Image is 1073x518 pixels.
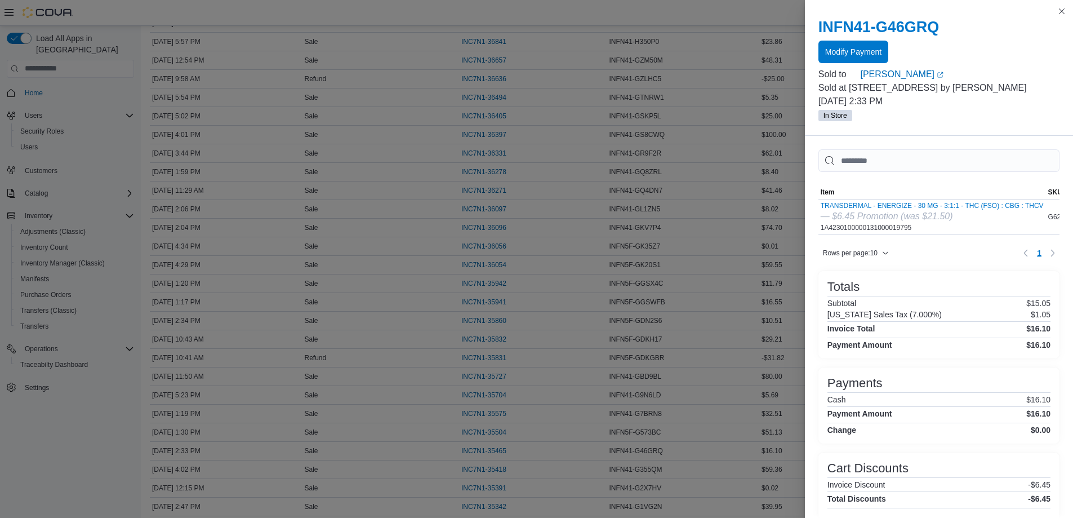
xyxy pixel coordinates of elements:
[821,188,835,197] span: Item
[827,462,909,475] h3: Cart Discounts
[860,68,1059,81] a: [PERSON_NAME]External link
[1026,409,1050,418] h4: $16.10
[937,72,943,78] svg: External link
[818,68,858,81] div: Sold to
[827,299,856,308] h6: Subtotal
[1026,324,1050,333] h4: $16.10
[821,202,1044,210] button: TRANSDERMAL - ENERGIZE - 30 MG - 3:1:1 - THC (FSO) : CBG : THCV
[821,202,1044,232] div: 1A4230100000131000019795
[1046,246,1059,260] button: Next page
[827,395,846,404] h6: Cash
[827,409,892,418] h4: Payment Amount
[818,41,888,63] button: Modify Payment
[818,246,893,260] button: Rows per page:10
[827,280,860,294] h3: Totals
[818,149,1059,172] input: This is a search bar. As you type, the results lower in the page will automatically filter.
[1026,299,1050,308] p: $15.05
[827,480,885,489] h6: Invoice Discount
[823,249,878,258] span: Rows per page : 10
[827,324,875,333] h4: Invoice Total
[1055,5,1068,18] button: Close this dialog
[827,494,886,503] h4: Total Discounts
[823,110,847,121] span: In Store
[818,81,1059,95] p: Sold at [STREET_ADDRESS] by [PERSON_NAME]
[1026,340,1050,349] h4: $16.10
[827,340,892,349] h4: Payment Amount
[821,210,1044,223] div: — $6.45 Promotion (was $21.50)
[1028,480,1050,489] p: -$6.45
[818,95,1059,108] p: [DATE] 2:33 PM
[818,18,1059,36] h2: INFN41-G46GRQ
[818,110,852,121] span: In Store
[1032,244,1046,262] button: Page 1 of 1
[1031,310,1050,319] p: $1.05
[1031,426,1050,435] h4: $0.00
[1037,247,1041,259] span: 1
[1028,494,1050,503] h4: -$6.45
[1048,188,1062,197] span: SKU
[1026,395,1050,404] p: $16.10
[1032,244,1046,262] ul: Pagination for table: MemoryTable from EuiInMemoryTable
[827,310,942,319] h6: [US_STATE] Sales Tax (7.000%)
[1019,244,1059,262] nav: Pagination for table: MemoryTable from EuiInMemoryTable
[827,426,856,435] h4: Change
[827,377,883,390] h3: Payments
[818,185,1046,199] button: Item
[825,46,881,57] span: Modify Payment
[1019,246,1032,260] button: Previous page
